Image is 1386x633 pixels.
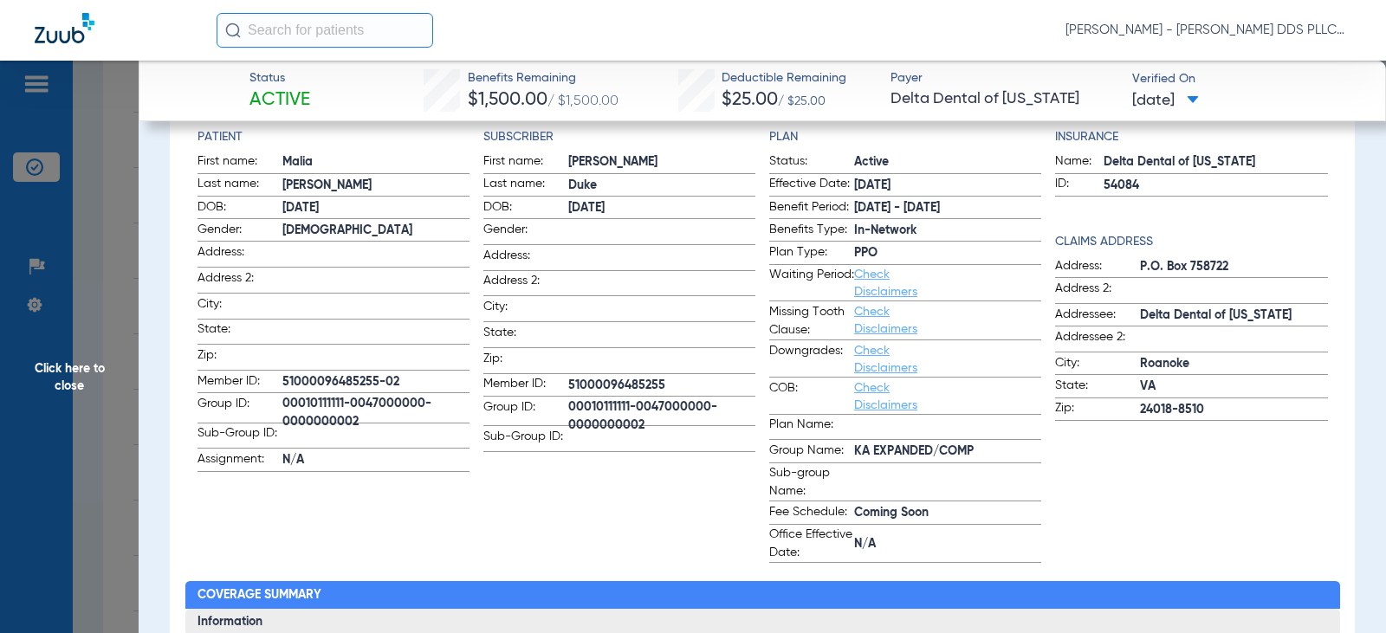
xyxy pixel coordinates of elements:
span: Last name: [483,175,568,196]
span: Coming Soon [854,504,1041,522]
span: 00010111111-0047000000-0000000002 [568,407,755,425]
span: 51000096485255 [568,377,755,395]
span: Effective Date: [769,175,854,196]
span: Member ID: [483,375,568,396]
a: Check Disclaimers [854,345,917,374]
img: Zuub Logo [35,13,94,43]
a: Check Disclaimers [854,306,917,335]
span: DOB: [198,198,282,219]
span: Delta Dental of [US_STATE] [1140,307,1327,325]
span: Last name: [198,175,282,196]
span: Fee Schedule: [769,503,854,524]
span: Waiting Period: [769,266,854,300]
span: ID: [1055,175,1104,196]
span: In-Network [854,222,1041,240]
span: Address: [198,243,282,267]
span: 51000096485255-02 [282,373,470,391]
span: [PERSON_NAME] - [PERSON_NAME] DDS PLLC [1065,22,1351,39]
span: 24018-8510 [1140,401,1327,419]
span: State: [1055,377,1140,397]
h2: Coverage Summary [185,581,1340,609]
img: Search Icon [225,23,241,38]
h4: Plan [769,128,1041,146]
span: Member ID: [198,372,282,393]
span: Addressee 2: [1055,328,1140,352]
span: Delta Dental of [US_STATE] [891,88,1117,110]
span: $25.00 [722,91,778,109]
span: PPO [854,244,1041,262]
span: Name: [1055,152,1104,173]
span: Office Effective Date: [769,526,854,562]
span: [PERSON_NAME] [568,153,755,171]
span: Status: [769,152,854,173]
span: Payer [891,69,1117,87]
span: [PERSON_NAME] [282,177,470,195]
span: Malia [282,153,470,171]
span: Plan Type: [769,243,854,264]
span: Sub-group Name: [769,464,854,501]
span: Status [249,69,310,87]
span: DOB: [483,198,568,219]
span: Gender: [483,221,568,244]
span: [DEMOGRAPHIC_DATA] [282,222,470,240]
span: [DATE] - [DATE] [854,199,1041,217]
h4: Patient [198,128,470,146]
span: Zip: [483,350,568,373]
span: Duke [568,177,755,195]
span: Zip: [1055,399,1140,420]
span: Sub-Group ID: [198,424,282,448]
span: 00010111111-0047000000-0000000002 [282,404,470,423]
app-breakdown-title: Insurance [1055,128,1327,146]
iframe: Chat Widget [1299,550,1386,633]
span: Group ID: [483,398,568,426]
span: Missing Tooth Clause: [769,303,854,339]
span: Address: [483,247,568,270]
app-breakdown-title: Subscriber [483,128,755,146]
span: Benefit Period: [769,198,854,219]
span: Zip: [198,346,282,370]
span: Active [249,88,310,113]
span: State: [483,324,568,347]
span: 54084 [1104,177,1327,195]
app-breakdown-title: Claims Address [1055,233,1327,251]
span: First name: [483,152,568,173]
span: N/A [854,535,1041,553]
span: VA [1140,378,1327,396]
span: First name: [198,152,282,173]
span: Assignment: [198,450,282,471]
span: City: [198,295,282,319]
span: Sub-Group ID: [483,428,568,451]
span: / $1,500.00 [547,94,619,108]
span: Address 2: [198,269,282,293]
span: KA EXPANDED/COMP [854,442,1041,461]
span: Plan Name: [769,416,854,439]
span: Deductible Remaining [722,69,846,87]
span: COB: [769,379,854,414]
input: Search for patients [217,13,433,48]
span: Benefits Remaining [468,69,619,87]
span: / $25.00 [778,95,826,107]
span: City: [483,298,568,321]
span: Gender: [198,221,282,242]
span: Delta Dental of [US_STATE] [1104,153,1327,171]
span: Active [854,153,1041,171]
span: Address: [1055,257,1140,278]
a: Check Disclaimers [854,268,917,298]
span: Roanoke [1140,355,1327,373]
span: P.O. Box 758722 [1140,258,1327,276]
span: Group ID: [198,395,282,423]
span: City: [1055,354,1140,375]
a: Check Disclaimers [854,382,917,411]
span: Address 2: [1055,280,1140,303]
span: [DATE] [854,177,1041,195]
span: [DATE] [568,199,755,217]
span: Benefits Type: [769,221,854,242]
span: [DATE] [1132,90,1199,112]
span: Address 2: [483,272,568,295]
span: [DATE] [282,199,470,217]
span: Addressee: [1055,306,1140,326]
span: Downgrades: [769,342,854,377]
